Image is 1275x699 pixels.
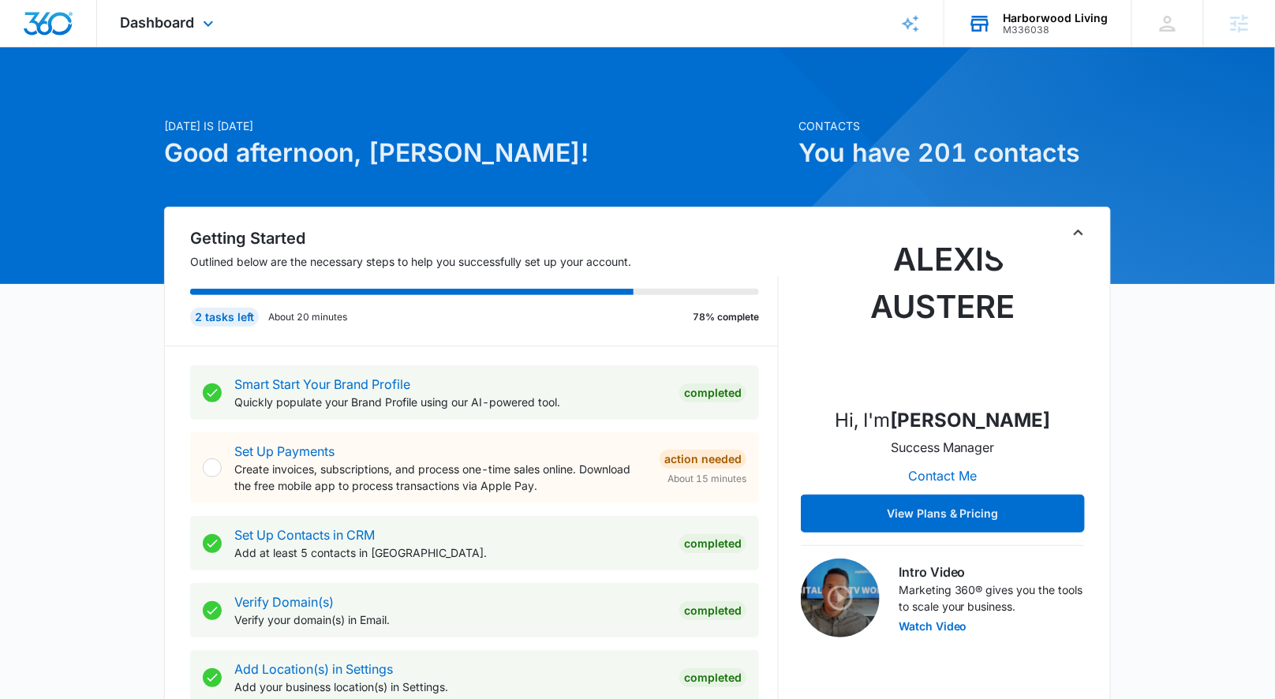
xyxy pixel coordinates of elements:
[899,581,1085,615] p: Marketing 360® gives you the tools to scale your business.
[44,25,77,38] div: v 4.0.25
[234,594,334,610] a: Verify Domain(s)
[25,41,38,54] img: website_grey.svg
[268,310,347,324] p: About 20 minutes
[893,457,993,495] button: Contact Me
[41,41,174,54] div: Domain: [DOMAIN_NAME]
[679,668,746,687] div: Completed
[234,394,667,410] p: Quickly populate your Brand Profile using our AI-powered tool.
[836,406,1051,435] p: Hi, I'm
[899,563,1085,581] h3: Intro Video
[234,461,647,494] p: Create invoices, subscriptions, and process one-time sales online. Download the free mobile app t...
[864,236,1022,394] img: Alexis Austere
[234,443,335,459] a: Set Up Payments
[801,495,1085,533] button: View Plans & Pricing
[1004,24,1109,36] div: account id
[234,376,410,392] a: Smart Start Your Brand Profile
[891,409,1051,432] strong: [PERSON_NAME]
[190,253,779,270] p: Outlined below are the necessary steps to help you successfully set up your account.
[798,134,1111,172] h1: You have 201 contacts
[234,544,667,561] p: Add at least 5 contacts in [GEOGRAPHIC_DATA].
[660,450,746,469] div: Action Needed
[190,226,779,250] h2: Getting Started
[121,14,195,31] span: Dashboard
[234,611,667,628] p: Verify your domain(s) in Email.
[679,534,746,553] div: Completed
[60,93,141,103] div: Domain Overview
[234,661,393,677] a: Add Location(s) in Settings
[899,621,967,632] button: Watch Video
[801,559,880,637] img: Intro Video
[43,92,55,104] img: tab_domain_overview_orange.svg
[1004,12,1109,24] div: account name
[234,527,375,543] a: Set Up Contacts in CRM
[164,134,789,172] h1: Good afternoon, [PERSON_NAME]!
[234,678,667,695] p: Add your business location(s) in Settings.
[693,310,759,324] p: 78% complete
[190,308,259,327] div: 2 tasks left
[157,92,170,104] img: tab_keywords_by_traffic_grey.svg
[25,25,38,38] img: logo_orange.svg
[679,601,746,620] div: Completed
[1069,223,1088,242] button: Toggle Collapse
[891,438,995,457] p: Success Manager
[679,383,746,402] div: Completed
[174,93,266,103] div: Keywords by Traffic
[667,472,746,486] span: About 15 minutes
[798,118,1111,134] p: Contacts
[164,118,789,134] p: [DATE] is [DATE]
